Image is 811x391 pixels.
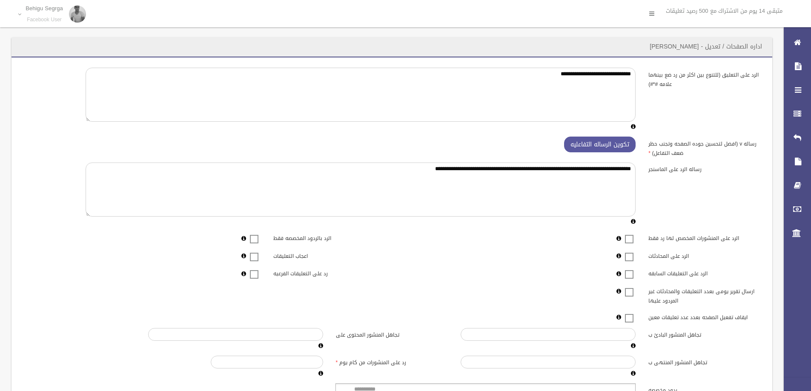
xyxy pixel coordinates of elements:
label: تجاهل المنشور البادئ ب [642,328,767,340]
header: اداره الصفحات / تعديل - [PERSON_NAME] [639,38,772,55]
button: تكوين الرساله التفاعليه [564,137,636,152]
label: اعجاب التعليقات [267,249,392,261]
label: الرد على المنشورات المخصص لها رد فقط [642,231,767,243]
p: Behigu Segrga [26,5,63,11]
label: الرد على المحادثات [642,249,767,261]
label: رد على التعليقات الفرعيه [267,267,392,279]
label: ايقاف تفعيل الصفحه بعدد عدد تعليقات معين [642,310,767,322]
label: رد على المنشورات من كام يوم [330,356,455,368]
small: Facebook User [26,17,63,23]
label: ارسال تقرير يومى بعدد التعليقات والمحادثات غير المردود عليها [642,284,767,305]
label: تجاهل المنشور المنتهى ب [642,356,767,368]
label: الرد على التعليق (للتنوع بين اكثر من رد ضع بينهما علامه #*#) [642,68,767,89]
label: تجاهل المنشور المحتوى على [330,328,455,340]
label: الرد على التعليقات السابقه [642,267,767,279]
label: رساله v (افضل لتحسين جوده الصفحه وتجنب حظر ضعف التفاعل) [642,137,767,158]
label: رساله الرد على الماسنجر [642,163,767,174]
label: الرد بالردود المخصصه فقط [267,231,392,243]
